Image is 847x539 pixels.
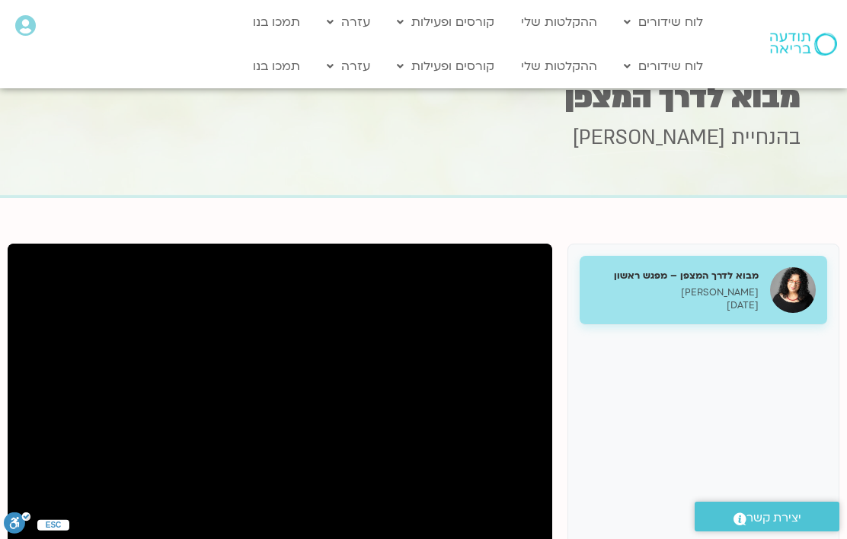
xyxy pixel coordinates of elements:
[245,8,308,37] a: תמכו בנו
[731,124,801,151] span: בהנחיית
[319,52,378,81] a: עזרה
[591,286,759,299] p: [PERSON_NAME]
[616,52,711,81] a: לוח שידורים
[746,508,801,528] span: יצירת קשר
[770,33,837,56] img: תודעה בריאה
[591,299,759,312] p: [DATE]
[695,502,839,531] a: יצירת קשר
[591,269,759,282] h5: מבוא לדרך המצפן – מפגש ראשון
[389,8,502,37] a: קורסים ופעילות
[616,8,711,37] a: לוח שידורים
[245,52,308,81] a: תמכו בנו
[389,52,502,81] a: קורסים ופעילות
[319,8,378,37] a: עזרה
[513,8,605,37] a: ההקלטות שלי
[46,83,801,113] h1: מבוא לדרך המצפן
[513,52,605,81] a: ההקלטות שלי
[770,267,816,313] img: מבוא לדרך המצפן – מפגש ראשון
